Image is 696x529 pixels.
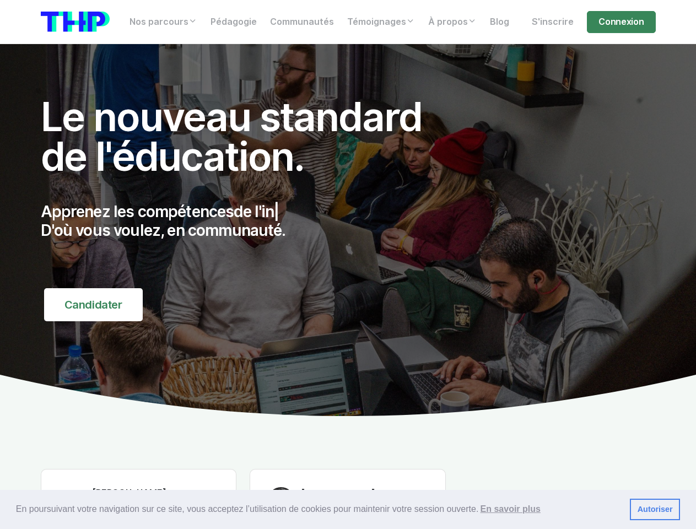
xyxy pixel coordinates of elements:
[525,11,580,33] a: S'inscrire
[234,202,274,221] span: de l'in
[41,12,110,32] img: logo
[16,501,621,517] span: En poursuivant votre navigation sur ce site, vous acceptez l’utilisation de cookies pour mainteni...
[301,488,380,500] h6: [PERSON_NAME]
[123,11,204,33] a: Nos parcours
[92,487,219,499] h6: [PERSON_NAME]
[478,501,542,517] a: learn more about cookies
[204,11,263,33] a: Pédagogie
[268,487,294,514] img: Anthony
[341,11,422,33] a: Témoignages
[483,11,516,33] a: Blog
[44,288,143,321] a: Candidater
[263,11,341,33] a: Communautés
[630,499,680,521] a: dismiss cookie message
[422,11,483,33] a: À propos
[274,202,279,221] span: |
[587,11,655,33] a: Connexion
[41,203,446,240] p: Apprenez les compétences D'où vous voulez, en communauté.
[41,97,446,176] h1: Le nouveau standard de l'éducation.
